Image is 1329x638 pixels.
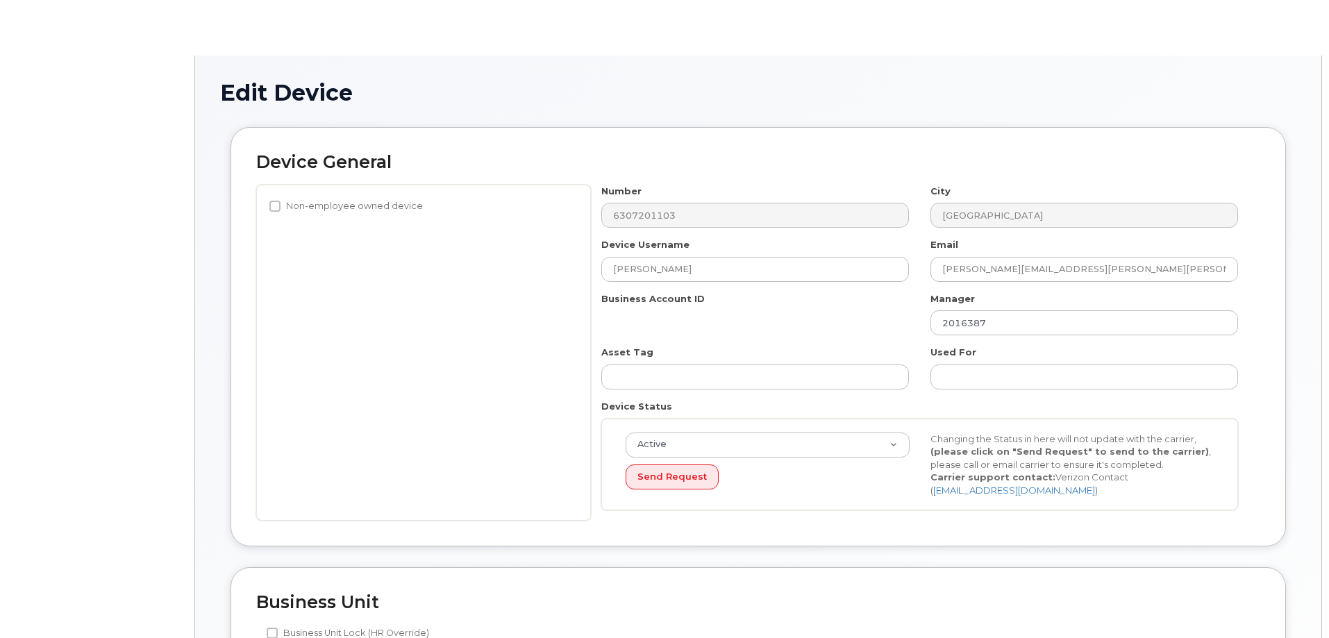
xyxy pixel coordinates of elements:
input: Non-employee owned device [269,201,281,212]
div: Changing the Status in here will not update with the carrier, , please call or email carrier to e... [920,433,1225,497]
button: Send Request [626,464,719,490]
label: Asset Tag [601,346,653,359]
label: Non-employee owned device [269,198,423,215]
label: Used For [930,346,976,359]
h1: Edit Device [220,81,1296,105]
h2: Business Unit [256,593,1260,612]
label: Device Username [601,238,689,251]
a: [EMAIL_ADDRESS][DOMAIN_NAME] [933,485,1095,496]
label: Business Account ID [601,292,705,305]
label: Device Status [601,400,672,413]
strong: Carrier support contact: [930,471,1055,482]
label: Email [930,238,958,251]
input: Select manager [930,310,1238,335]
h2: Device General [256,153,1260,172]
strong: (please click on "Send Request" to send to the carrier) [930,446,1209,457]
label: City [930,185,951,198]
label: Manager [930,292,975,305]
label: Number [601,185,642,198]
